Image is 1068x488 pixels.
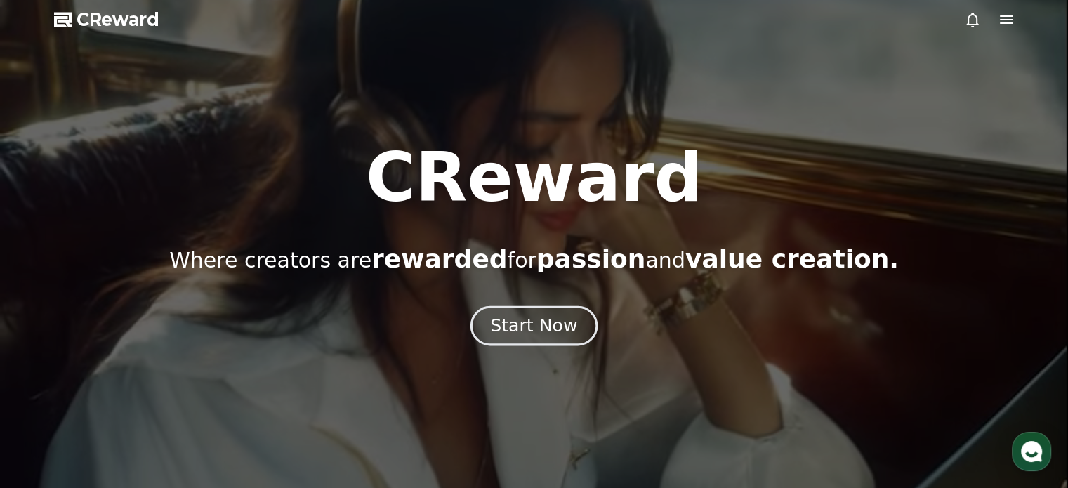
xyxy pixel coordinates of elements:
[4,371,93,407] a: Home
[169,245,899,273] p: Where creators are for and
[93,371,181,407] a: Messages
[117,393,158,404] span: Messages
[490,314,577,338] div: Start Now
[54,8,159,31] a: CReward
[536,244,646,273] span: passion
[685,244,899,273] span: value creation.
[470,305,598,345] button: Start Now
[181,371,270,407] a: Settings
[77,8,159,31] span: CReward
[473,321,595,334] a: Start Now
[208,393,242,404] span: Settings
[366,144,702,211] h1: CReward
[371,244,507,273] span: rewarded
[36,393,60,404] span: Home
